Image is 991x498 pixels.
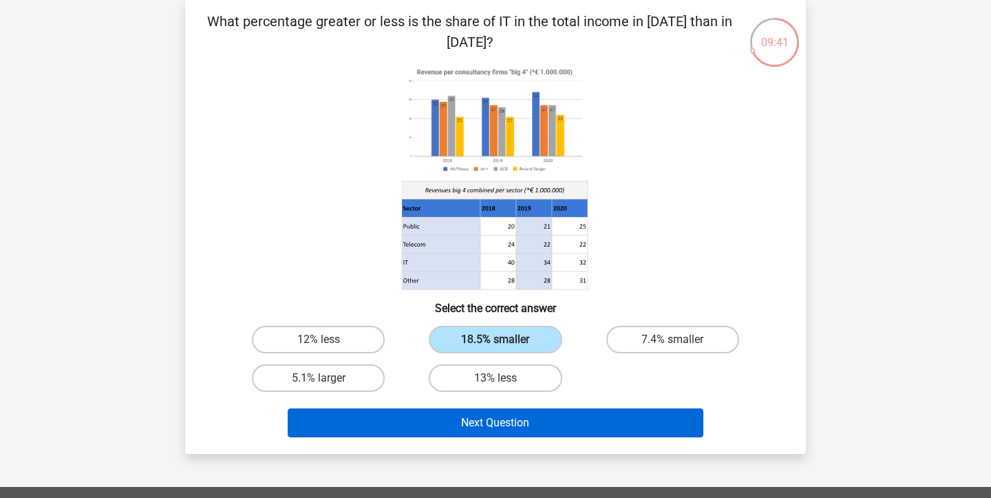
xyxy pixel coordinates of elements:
[252,326,385,353] label: 12% less
[749,17,800,51] div: 09:41
[429,364,562,392] label: 13% less
[207,291,784,315] h6: Select the correct answer
[606,326,739,353] label: 7.4% smaller
[429,326,562,353] label: 18.5% smaller
[252,364,385,392] label: 5.1% larger
[288,408,704,437] button: Next Question
[207,11,732,52] p: What percentage greater or less is the share of IT in the total income in [DATE] than in [DATE]?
